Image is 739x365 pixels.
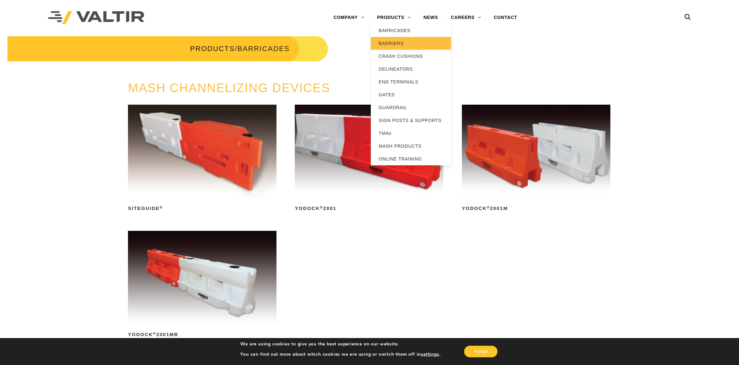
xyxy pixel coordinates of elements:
a: MASH PRODUCTS [371,140,451,152]
sup: ® [160,205,163,209]
h2: SiteGuide [128,203,276,213]
a: Yodock®2001MB [128,231,276,340]
a: PRODUCTS [190,45,235,53]
button: Accept [464,346,497,357]
a: MASH CHANNELIZING DEVICES [128,81,330,95]
p: You can find out more about which cookies we are using or switch them off in . [240,352,440,357]
a: TMAs [371,127,451,140]
a: PRODUCTS [371,11,417,24]
a: CRASH CUSHIONS [371,50,451,63]
a: BARRICADES [371,24,451,37]
h2: Yodock 2001M [462,203,610,213]
img: Valtir [48,11,144,24]
a: DELINEATORS [371,63,451,75]
a: Yodock®2001 [295,105,443,213]
a: GATES [371,88,451,101]
a: COMPANY [327,11,371,24]
a: Yodock®2001M [462,105,610,213]
a: BARRIERS [371,37,451,50]
p: We are using cookies to give you the best experience on our website. [240,341,440,347]
a: SIGN POSTS & SUPPORTS [371,114,451,127]
sup: ® [153,332,156,335]
a: CONTACT [487,11,523,24]
h2: Yodock 2001MB [128,329,276,340]
a: NEWS [417,11,444,24]
a: GUARDRAIL [371,101,451,114]
button: settings [421,352,439,357]
sup: ® [487,205,490,209]
h2: Yodock 2001 [295,203,443,213]
a: END TERMINALS [371,75,451,88]
sup: ® [320,205,323,209]
a: CAREERS [445,11,488,24]
span: BARRICADES [237,45,290,53]
a: ONLINE TRAINING [371,152,451,165]
img: Yodock 2001 Water Filled Barrier and Barricade [295,105,443,197]
a: SiteGuide® [128,105,276,213]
